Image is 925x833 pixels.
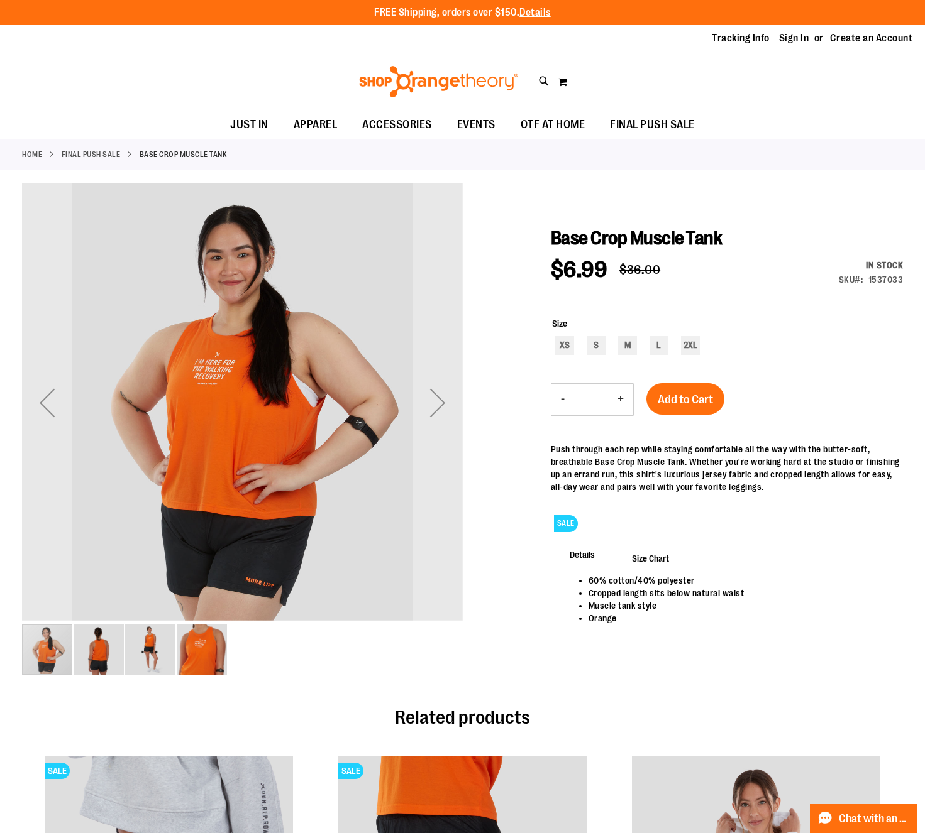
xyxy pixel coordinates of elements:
div: Next [413,183,463,623]
span: OTF AT HOME [521,111,585,139]
div: L [650,336,668,355]
a: Create an Account [830,31,913,45]
a: JUST IN [218,111,281,139]
a: EVENTS [445,111,508,139]
span: Add to Cart [658,393,713,406]
span: Size Chart [613,542,688,574]
span: SALE [45,763,70,779]
div: 1537033 [868,273,904,286]
span: SALE [338,763,363,779]
span: JUST IN [230,111,269,139]
div: S [587,336,606,355]
img: Product image for Base Crop Muscle Tank [22,181,463,621]
a: APPAREL [281,111,350,139]
span: Related products [395,707,530,728]
strong: SKU [839,275,863,285]
img: Alternate image #2 for 1537033 [125,624,175,675]
div: carousel [22,183,463,676]
span: Chat with an Expert [839,813,910,825]
button: Chat with an Expert [810,804,918,833]
img: Shop Orangetheory [357,66,520,97]
span: Details [551,538,614,570]
div: image 1 of 4 [22,623,74,676]
div: In stock [839,259,904,271]
p: FREE Shipping, orders over $150. [374,6,551,20]
span: Size [552,318,567,329]
div: Push through each rep while staying comfortable all the way with the butter-soft, breathable Base... [551,443,903,493]
span: $36.00 [619,263,660,277]
li: 60% cotton/40% polyester [589,574,890,587]
div: Availability [839,259,904,271]
div: Product image for Base Crop Muscle Tank [22,183,463,623]
img: Alternate image #1 for 1537033 [74,624,124,675]
span: APPAREL [294,111,338,139]
li: Cropped length sits below natural waist [589,587,890,599]
a: FINAL PUSH SALE [62,149,121,160]
img: Alternate image #3 for 1537033 [177,624,227,675]
a: ACCESSORIES [350,111,445,139]
span: ACCESSORIES [362,111,432,139]
li: Muscle tank style [589,599,890,612]
a: Details [519,7,551,18]
strong: Base Crop Muscle Tank [140,149,227,160]
a: Tracking Info [712,31,770,45]
div: image 3 of 4 [125,623,177,676]
button: Increase product quantity [608,384,633,415]
div: image 2 of 4 [74,623,125,676]
button: Add to Cart [646,383,724,415]
span: EVENTS [457,111,496,139]
a: Sign In [779,31,809,45]
a: OTF AT HOME [508,111,598,139]
div: 2XL [681,336,700,355]
div: M [618,336,637,355]
li: Orange [589,612,890,624]
span: SALE [554,515,578,532]
button: Decrease product quantity [551,384,574,415]
a: FINAL PUSH SALE [597,111,707,139]
div: image 4 of 4 [177,623,227,676]
div: Previous [22,183,72,623]
span: FINAL PUSH SALE [610,111,695,139]
span: Base Crop Muscle Tank [551,227,723,249]
span: $6.99 [551,257,607,283]
input: Product quantity [574,384,608,415]
div: XS [555,336,574,355]
a: Home [22,149,42,160]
